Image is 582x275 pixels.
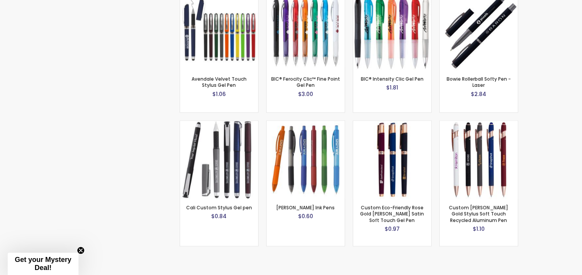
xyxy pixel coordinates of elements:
[212,90,226,98] span: $1.06
[360,204,424,223] a: Custom Eco-Friendly Rose Gold [PERSON_NAME] Satin Soft Touch Gel Pen
[385,225,400,232] span: $0.97
[473,225,485,232] span: $1.10
[440,121,518,199] img: Custom Lexi Rose Gold Stylus Soft Touch Recycled Aluminum Pen
[271,75,340,88] a: BIC® Ferocity Clic™ Fine Point Gel Pen
[180,120,258,127] a: Cali Custom Stylus Gel pen
[471,90,486,98] span: $2.84
[211,212,227,220] span: $0.84
[186,204,252,210] a: Cali Custom Stylus Gel pen
[361,75,424,82] a: BIC® Intensity Clic Gel Pen
[298,90,313,98] span: $3.00
[15,256,71,272] span: Get your Mystery Deal!
[386,83,398,91] span: $1.81
[8,253,78,275] div: Get your Mystery Deal!Close teaser
[192,75,247,88] a: Avendale Velvet Touch Stylus Gel Pen
[267,121,345,199] img: Cliff Gel Ink Pens
[180,121,258,199] img: Cali Custom Stylus Gel pen
[447,75,511,88] a: Bowie Rollerball Softy Pen - Laser
[77,247,85,254] button: Close teaser
[276,204,335,210] a: [PERSON_NAME] Ink Pens
[353,121,431,199] img: Custom Eco-Friendly Rose Gold Earl Satin Soft Touch Gel Pen
[449,204,508,223] a: Custom [PERSON_NAME] Gold Stylus Soft Touch Recycled Aluminum Pen
[298,212,313,220] span: $0.60
[519,254,582,275] iframe: Google Customer Reviews
[353,120,431,127] a: Custom Eco-Friendly Rose Gold Earl Satin Soft Touch Gel Pen
[440,120,518,127] a: Custom Lexi Rose Gold Stylus Soft Touch Recycled Aluminum Pen
[267,120,345,127] a: Cliff Gel Ink Pens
